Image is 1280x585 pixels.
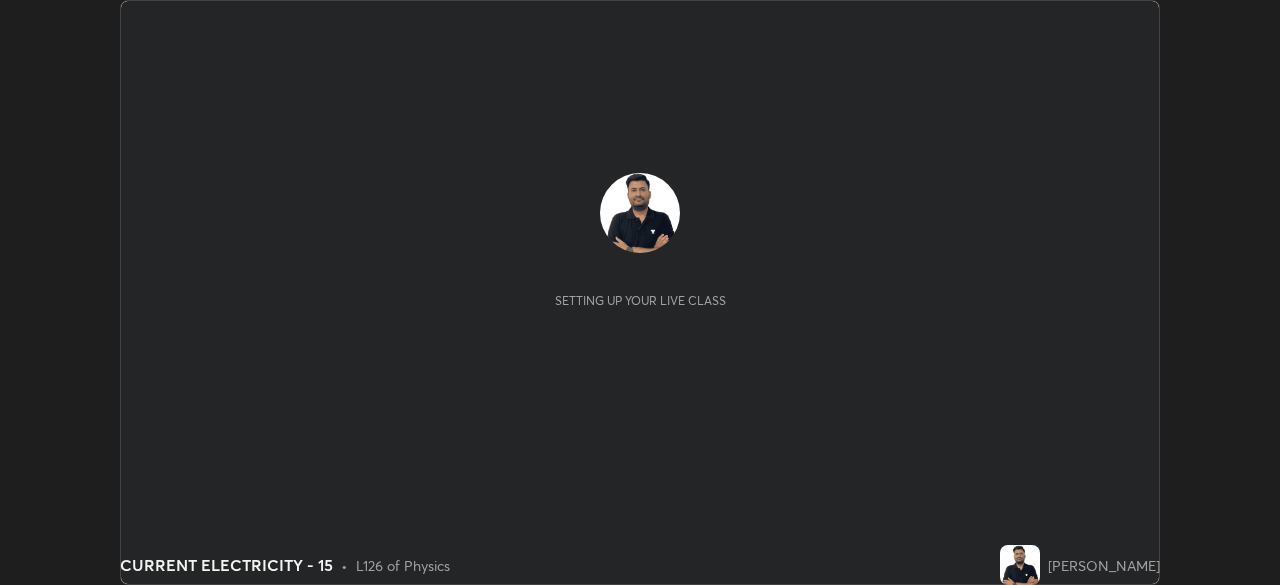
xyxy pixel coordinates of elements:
[555,293,726,308] div: Setting up your live class
[120,553,333,577] div: CURRENT ELECTRICITY - 15
[600,173,680,253] img: 8782f5c7b807477aad494b3bf83ebe7f.png
[341,555,348,576] div: •
[1048,555,1160,576] div: [PERSON_NAME]
[356,555,450,576] div: L126 of Physics
[1000,545,1040,585] img: 8782f5c7b807477aad494b3bf83ebe7f.png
